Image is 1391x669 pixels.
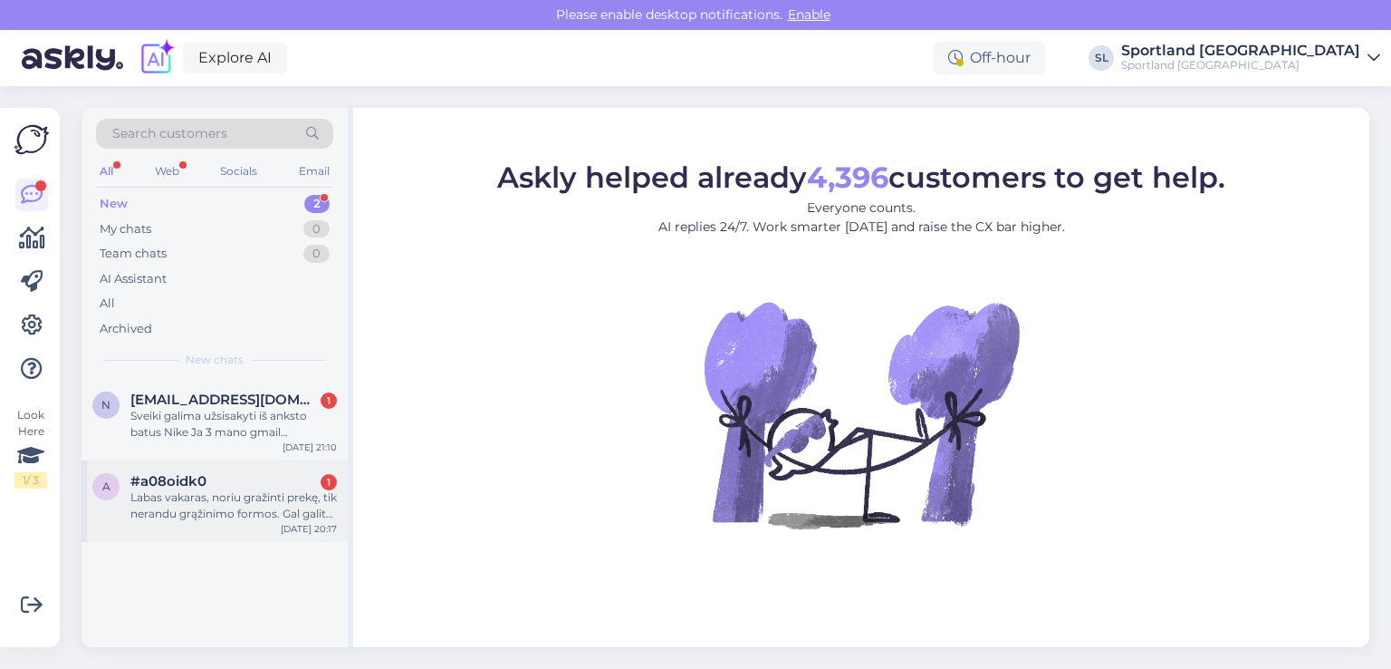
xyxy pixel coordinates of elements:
div: New [100,195,128,213]
img: Askly Logo [14,122,49,157]
span: New chats [186,352,244,368]
div: All [96,160,117,183]
span: a [102,480,110,493]
div: AI Assistant [100,270,167,288]
div: Sportland [GEOGRAPHIC_DATA] [1121,44,1360,58]
div: SL [1089,45,1114,71]
div: [DATE] 20:17 [281,522,337,536]
a: Sportland [GEOGRAPHIC_DATA]Sportland [GEOGRAPHIC_DATA] [1121,44,1380,73]
div: Socials [216,160,261,183]
span: n [101,398,110,412]
img: No Chat active [698,251,1024,577]
span: nojusnarbutis@gmail.com [130,392,319,408]
div: 2 [304,195,330,213]
div: 1 [321,393,337,409]
div: 0 [303,245,330,263]
div: 1 / 3 [14,472,47,489]
div: Web [151,160,183,183]
b: 4,396 [807,160,888,195]
div: [DATE] 21:10 [283,441,337,454]
div: Sveiki galima užsisakyti iš anksto batus Nike Ja 3 mano gmail [EMAIL_ADDRESS][DOMAIN_NAME] [130,408,337,441]
div: My chats [100,220,151,238]
img: explore-ai [138,39,176,77]
span: Enable [782,6,836,23]
div: Look Here [14,407,47,489]
span: Askly helped already customers to get help. [497,160,1225,195]
span: Search customers [112,124,227,143]
div: Email [295,160,333,183]
div: Labas vakaras, noriu gražinti prekę, tik nerandu grąžinimo formos. Gal galite padėti? [130,490,337,522]
div: Sportland [GEOGRAPHIC_DATA] [1121,58,1360,73]
div: Off-hour [934,42,1045,74]
div: All [100,295,115,313]
div: Team chats [100,245,167,263]
a: Explore AI [183,43,287,73]
p: Everyone counts. AI replies 24/7. Work smarter [DATE] and raise the CX bar higher. [497,199,1225,237]
div: 1 [321,474,337,490]
span: #a08oidk0 [130,473,206,490]
div: 0 [303,220,330,238]
div: Archived [100,320,152,338]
